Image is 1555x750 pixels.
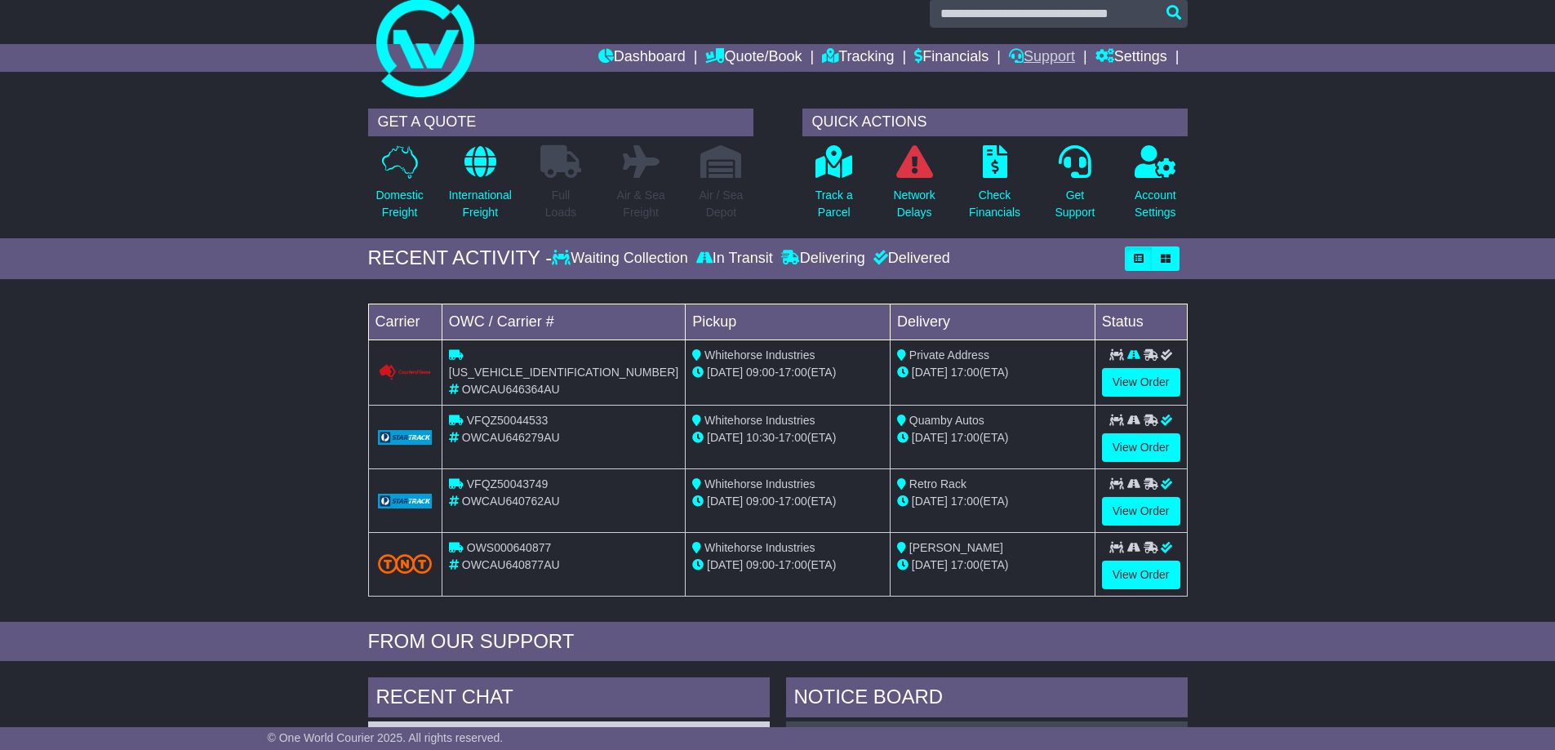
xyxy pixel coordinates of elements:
[909,414,984,427] span: Quamby Autos
[704,348,815,362] span: Whitehorse Industries
[707,431,743,444] span: [DATE]
[1135,187,1176,221] p: Account Settings
[897,429,1088,446] div: (ETA)
[815,144,854,230] a: Track aParcel
[368,630,1188,654] div: FROM OUR SUPPORT
[540,187,581,221] p: Full Loads
[746,495,775,508] span: 09:00
[375,144,424,230] a: DomesticFreight
[893,187,935,221] p: Network Delays
[598,44,686,72] a: Dashboard
[897,364,1088,381] div: (ETA)
[707,495,743,508] span: [DATE]
[1095,44,1167,72] a: Settings
[822,44,894,72] a: Tracking
[704,414,815,427] span: Whitehorse Industries
[914,44,989,72] a: Financials
[686,304,891,339] td: Pickup
[912,495,948,508] span: [DATE]
[378,364,432,381] img: Couriers_Please.png
[1134,144,1177,230] a: AccountSettings
[704,477,815,490] span: Whitehorse Industries
[968,144,1021,230] a: CheckFinancials
[692,250,777,268] div: In Transit
[378,494,432,508] img: GetCarrierServiceLogo
[746,558,775,571] span: 09:00
[1102,433,1180,462] a: View Order
[707,366,743,379] span: [DATE]
[1102,368,1180,397] a: View Order
[746,366,775,379] span: 09:00
[897,557,1088,574] div: (ETA)
[969,187,1020,221] p: Check Financials
[777,250,869,268] div: Delivering
[869,250,950,268] div: Delivered
[1055,187,1095,221] p: Get Support
[1102,561,1180,589] a: View Order
[779,558,807,571] span: 17:00
[467,414,549,427] span: VFQZ50044533
[802,109,1188,136] div: QUICK ACTIONS
[552,250,691,268] div: Waiting Collection
[375,187,423,221] p: Domestic Freight
[951,431,980,444] span: 17:00
[368,246,553,270] div: RECENT ACTIVITY -
[700,187,744,221] p: Air / Sea Depot
[912,431,948,444] span: [DATE]
[449,187,512,221] p: International Freight
[368,304,442,339] td: Carrier
[909,348,989,362] span: Private Address
[1054,144,1095,230] a: GetSupport
[746,431,775,444] span: 10:30
[897,493,1088,510] div: (ETA)
[449,366,678,379] span: [US_VEHICLE_IDENTIFICATION_NUMBER]
[704,541,815,554] span: Whitehorse Industries
[378,554,432,574] img: TNT_Domestic.png
[1009,44,1075,72] a: Support
[951,495,980,508] span: 17:00
[890,304,1095,339] td: Delivery
[1095,304,1187,339] td: Status
[779,495,807,508] span: 17:00
[892,144,935,230] a: NetworkDelays
[448,144,513,230] a: InternationalFreight
[692,429,883,446] div: - (ETA)
[368,109,753,136] div: GET A QUOTE
[462,383,560,396] span: OWCAU646364AU
[1102,497,1180,526] a: View Order
[912,558,948,571] span: [DATE]
[707,558,743,571] span: [DATE]
[442,304,685,339] td: OWC / Carrier #
[378,430,432,445] img: GetCarrierServiceLogo
[467,541,552,554] span: OWS000640877
[462,558,560,571] span: OWCAU640877AU
[462,431,560,444] span: OWCAU646279AU
[786,677,1188,721] div: NOTICE BOARD
[692,364,883,381] div: - (ETA)
[462,495,560,508] span: OWCAU640762AU
[909,477,966,490] span: Retro Rack
[692,557,883,574] div: - (ETA)
[909,541,1003,554] span: [PERSON_NAME]
[268,731,504,744] span: © One World Courier 2025. All rights reserved.
[779,431,807,444] span: 17:00
[951,558,980,571] span: 17:00
[705,44,802,72] a: Quote/Book
[815,187,853,221] p: Track a Parcel
[912,366,948,379] span: [DATE]
[779,366,807,379] span: 17:00
[692,493,883,510] div: - (ETA)
[368,677,770,721] div: RECENT CHAT
[467,477,549,490] span: VFQZ50043749
[617,187,665,221] p: Air & Sea Freight
[951,366,980,379] span: 17:00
